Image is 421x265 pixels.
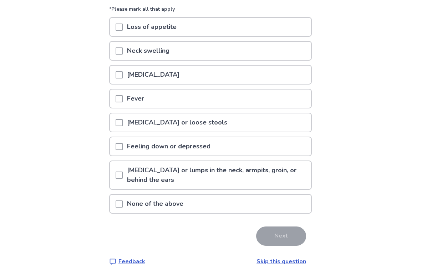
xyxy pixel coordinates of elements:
button: Next [256,227,306,246]
p: [MEDICAL_DATA] or lumps in the neck, armpits, groin, or behind the ears [123,162,311,189]
p: *Please mark all that apply [109,6,312,17]
p: [MEDICAL_DATA] or loose stools [123,114,232,132]
p: Fever [123,90,148,108]
p: Neck swelling [123,42,174,60]
p: Feeling down or depressed [123,138,215,156]
p: None of the above [123,195,188,213]
p: [MEDICAL_DATA] [123,66,184,84]
p: Loss of appetite [123,18,181,36]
